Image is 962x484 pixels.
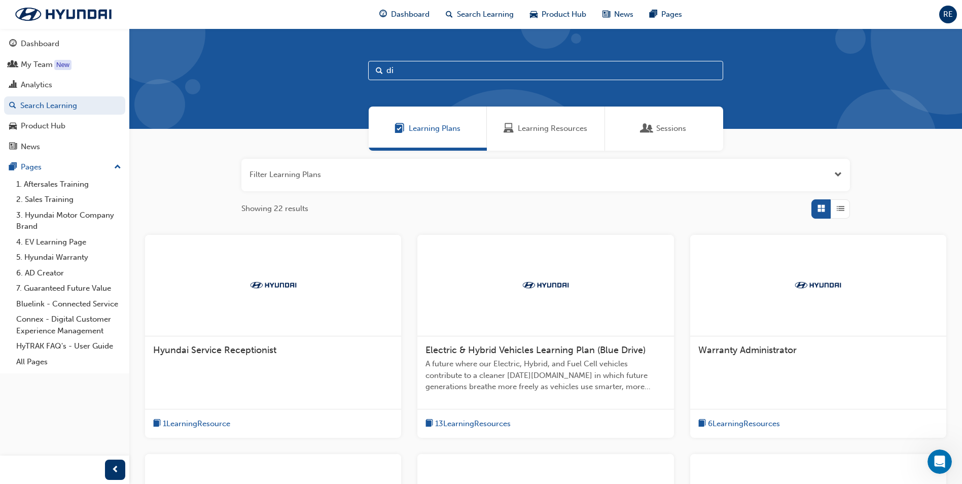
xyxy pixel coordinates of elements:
a: 4. EV Learning Page [12,234,125,250]
a: 2. Sales Training [12,192,125,208]
span: news-icon [602,8,610,21]
img: Trak [245,280,301,290]
button: book-icon13LearningResources [425,418,511,430]
img: Trak [790,280,846,290]
a: 7. Guaranteed Future Value [12,281,125,296]
span: car-icon [530,8,538,21]
button: Open the filter [834,169,842,181]
span: List [837,203,844,215]
span: Learning Plans [409,123,460,134]
button: book-icon1LearningResource [153,418,230,430]
span: 13 Learning Resources [435,418,511,430]
span: Learning Plans [395,123,405,134]
a: 6. AD Creator [12,265,125,281]
a: news-iconNews [594,4,642,25]
span: book-icon [153,418,161,430]
a: Connex - Digital Customer Experience Management [12,312,125,338]
span: Warranty Administrator [698,344,797,356]
span: Electric & Hybrid Vehicles Learning Plan (Blue Drive) [425,344,646,356]
span: Learning Resources [504,123,514,134]
span: Grid [817,203,825,215]
a: search-iconSearch Learning [438,4,522,25]
span: chart-icon [9,81,17,90]
span: A future where our Electric, Hybrid, and Fuel Cell vehicles contribute to a cleaner [DATE][DOMAIN... [425,358,665,393]
span: Pages [661,9,682,20]
a: TrakElectric & Hybrid Vehicles Learning Plan (Blue Drive)A future where our Electric, Hybrid, and... [417,235,673,438]
span: pages-icon [9,163,17,172]
span: 1 Learning Resource [163,418,230,430]
a: Bluelink - Connected Service [12,296,125,312]
span: book-icon [425,418,433,430]
a: guage-iconDashboard [371,4,438,25]
div: My Team [21,59,53,71]
div: Analytics [21,79,52,91]
span: Product Hub [542,9,586,20]
a: Search Learning [4,96,125,115]
a: 5. Hyundai Warranty [12,250,125,265]
span: prev-icon [112,464,119,476]
a: SessionsSessions [605,107,723,151]
button: Pages [4,158,125,177]
img: Trak [518,280,574,290]
a: Learning ResourcesLearning Resources [487,107,605,151]
img: Trak [5,4,122,25]
span: pages-icon [650,8,657,21]
span: book-icon [698,418,706,430]
span: News [614,9,633,20]
span: Dashboard [391,9,430,20]
span: people-icon [9,60,17,70]
span: Search [376,65,383,77]
a: TrakHyundai Service Receptionistbook-icon1LearningResource [145,235,401,438]
button: RE [939,6,957,23]
div: Product Hub [21,120,65,132]
a: Learning PlansLearning Plans [369,107,487,151]
button: book-icon6LearningResources [698,418,780,430]
a: car-iconProduct Hub [522,4,594,25]
span: search-icon [446,8,453,21]
span: Search Learning [457,9,514,20]
span: guage-icon [379,8,387,21]
div: Tooltip anchor [54,60,72,70]
span: car-icon [9,122,17,131]
a: TrakWarranty Administratorbook-icon6LearningResources [690,235,946,438]
span: news-icon [9,143,17,152]
input: Search... [368,61,723,80]
a: 3. Hyundai Motor Company Brand [12,208,125,234]
a: HyTRAK FAQ's - User Guide [12,338,125,354]
span: RE [943,9,953,20]
div: Dashboard [21,38,59,50]
span: up-icon [114,161,121,174]
span: 6 Learning Resources [708,418,780,430]
a: All Pages [12,354,125,370]
span: Showing 22 results [241,203,308,215]
a: My Team [4,55,125,74]
a: Dashboard [4,34,125,53]
span: Hyundai Service Receptionist [153,344,276,356]
span: guage-icon [9,40,17,49]
span: search-icon [9,101,16,111]
span: Sessions [642,123,652,134]
a: 1. Aftersales Training [12,177,125,192]
span: Sessions [656,123,686,134]
a: Product Hub [4,117,125,135]
iframe: Intercom live chat [928,450,952,474]
div: News [21,141,40,153]
div: Pages [21,161,42,173]
span: Learning Resources [518,123,587,134]
a: News [4,137,125,156]
a: pages-iconPages [642,4,690,25]
a: Analytics [4,76,125,94]
button: DashboardMy TeamAnalyticsSearch LearningProduct HubNews [4,32,125,158]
